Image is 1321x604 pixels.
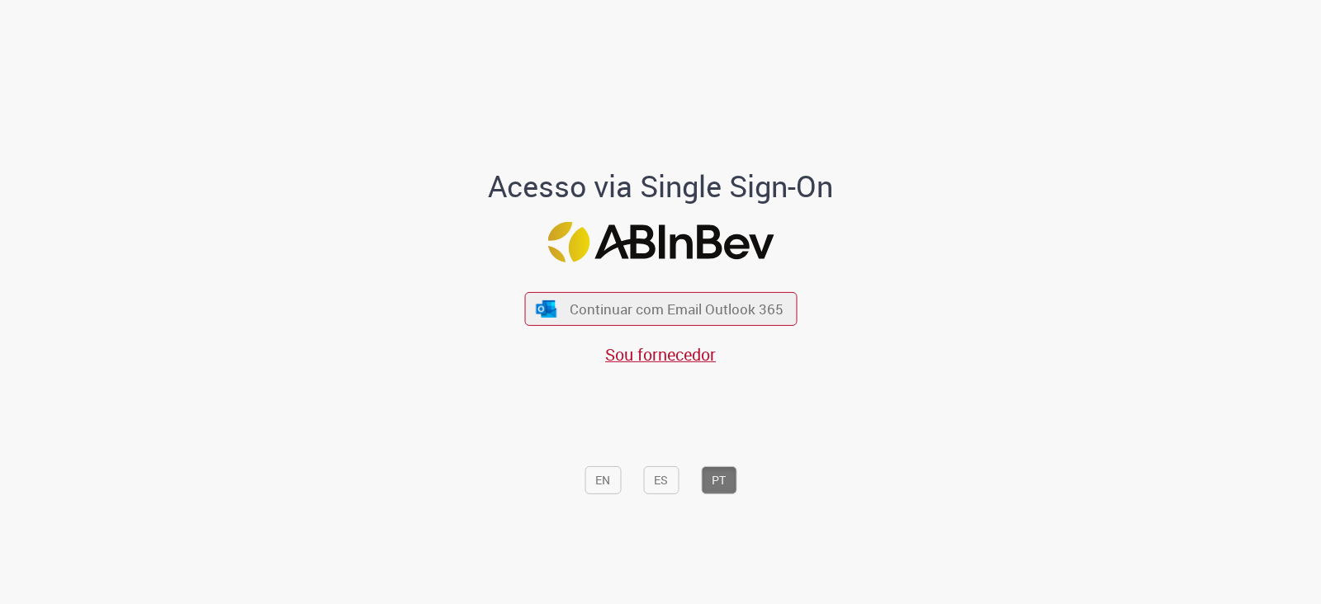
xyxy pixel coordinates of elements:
[524,292,797,326] button: ícone Azure/Microsoft 360 Continuar com Email Outlook 365
[643,466,679,494] button: ES
[605,343,716,366] a: Sou fornecedor
[570,300,784,319] span: Continuar com Email Outlook 365
[585,466,621,494] button: EN
[547,222,774,262] img: Logo ABInBev
[535,300,558,317] img: ícone Azure/Microsoft 360
[432,170,890,203] h1: Acesso via Single Sign-On
[701,466,736,494] button: PT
